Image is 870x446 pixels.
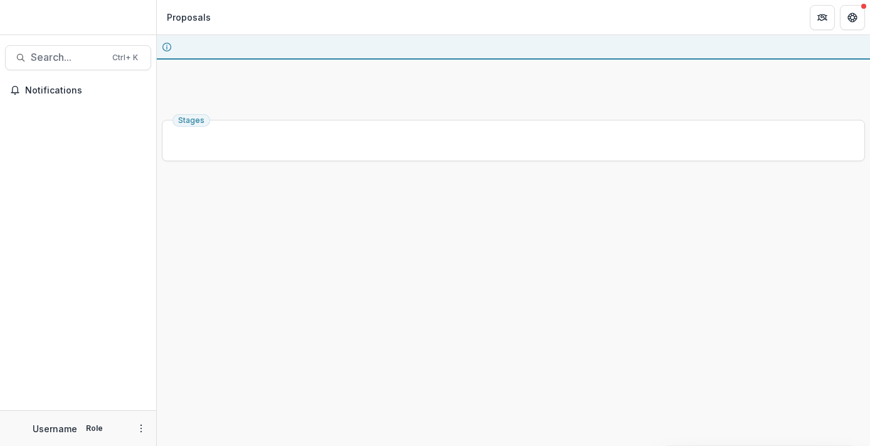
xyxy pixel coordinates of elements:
[33,422,77,435] p: Username
[5,80,151,100] button: Notifications
[110,51,141,65] div: Ctrl + K
[178,116,204,125] span: Stages
[810,5,835,30] button: Partners
[82,423,107,434] p: Role
[162,8,216,26] nav: breadcrumb
[167,11,211,24] div: Proposals
[31,51,105,63] span: Search...
[25,85,146,96] span: Notifications
[840,5,865,30] button: Get Help
[134,421,149,436] button: More
[5,45,151,70] button: Search...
